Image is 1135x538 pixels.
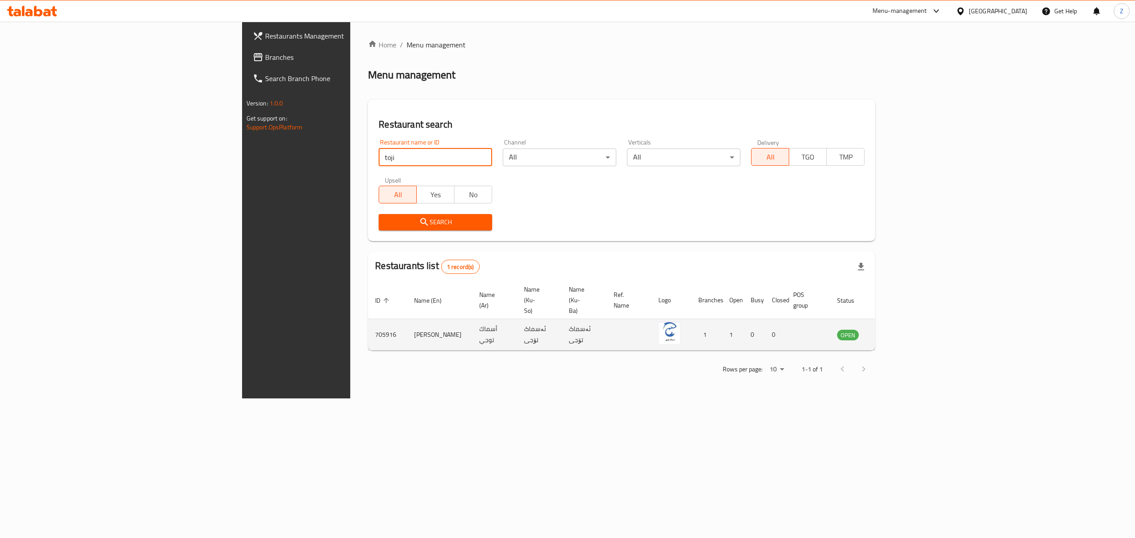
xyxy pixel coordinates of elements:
td: ئەسماک تۆجی [517,319,562,351]
button: No [454,186,492,203]
div: All [503,148,616,166]
td: أسماك توجي [472,319,517,351]
p: 1-1 of 1 [802,364,823,375]
td: 1 [691,319,722,351]
span: Name (En) [414,295,453,306]
a: Branches [246,47,432,68]
span: Status [837,295,866,306]
span: Get support on: [247,113,287,124]
span: POS group [793,289,819,311]
td: 0 [765,319,786,351]
label: Upsell [385,177,401,183]
div: Rows per page: [766,363,787,376]
a: Support.OpsPlatform [247,121,303,133]
div: Export file [850,256,872,277]
span: Name (Ku-So) [524,284,551,316]
span: Search Branch Phone [265,73,425,84]
span: TMP [830,151,861,164]
span: No [458,188,489,201]
button: All [379,186,417,203]
img: Asmak Toji [658,322,681,344]
div: Menu-management [873,6,927,16]
p: Rows per page: [723,364,763,375]
button: TGO [789,148,827,166]
span: TGO [793,151,823,164]
span: All [755,151,786,164]
span: 1.0.0 [270,97,283,109]
span: All [383,188,413,201]
span: Search [386,217,485,228]
td: 0 [744,319,765,351]
button: Yes [416,186,454,203]
span: Menu management [407,39,466,50]
td: [PERSON_NAME] [407,319,472,351]
nav: breadcrumb [368,39,875,50]
span: Branches [265,52,425,62]
span: Name (Ku-Ba) [569,284,596,316]
th: Branches [691,281,722,319]
span: Yes [420,188,451,201]
th: Busy [744,281,765,319]
h2: Restaurant search [379,118,865,131]
input: Search for restaurant name or ID.. [379,148,492,166]
th: Logo [651,281,691,319]
a: Restaurants Management [246,25,432,47]
div: [GEOGRAPHIC_DATA] [969,6,1027,16]
button: All [751,148,789,166]
h2: Restaurants list [375,259,479,274]
div: All [627,148,740,166]
td: ئەسماک تۆجی [562,319,607,351]
table: enhanced table [368,281,907,351]
div: Total records count [441,260,480,274]
label: Delivery [757,139,779,145]
span: Ref. Name [614,289,641,311]
a: Search Branch Phone [246,68,432,89]
span: ID [375,295,392,306]
span: Z [1120,6,1123,16]
span: Restaurants Management [265,31,425,41]
span: OPEN [837,330,859,340]
button: Search [379,214,492,230]
th: Closed [765,281,786,319]
span: 1 record(s) [442,263,479,271]
span: Version: [247,97,268,109]
span: Name (Ar) [479,289,506,311]
button: TMP [826,148,865,166]
th: Open [722,281,744,319]
td: 1 [722,319,744,351]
